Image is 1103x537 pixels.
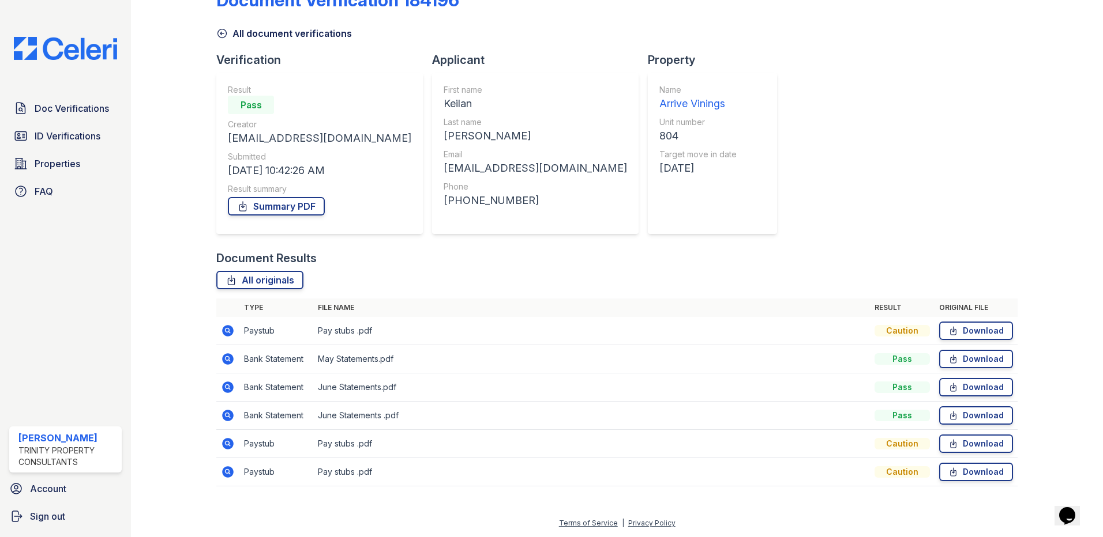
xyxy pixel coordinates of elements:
[30,509,65,523] span: Sign out
[313,317,870,345] td: Pay stubs .pdf
[444,192,627,209] div: [PHONE_NUMBER]
[939,378,1013,396] a: Download
[18,431,117,445] div: [PERSON_NAME]
[659,84,737,112] a: Name Arrive Vinings
[939,406,1013,425] a: Download
[228,119,411,130] div: Creator
[9,180,122,203] a: FAQ
[239,345,313,373] td: Bank Statement
[444,96,627,112] div: Keilan
[216,271,303,289] a: All originals
[870,298,935,317] th: Result
[228,197,325,215] a: Summary PDF
[432,52,648,68] div: Applicant
[239,298,313,317] th: Type
[30,482,66,496] span: Account
[622,519,624,527] div: |
[5,37,126,60] img: CE_Logo_Blue-a8612792a0a2168367f1c8372b55b34899dd931a85d93a1a3d3e32e68fde9ad4.png
[228,130,411,146] div: [EMAIL_ADDRESS][DOMAIN_NAME]
[935,298,1018,317] th: Original file
[9,124,122,148] a: ID Verifications
[239,458,313,486] td: Paystub
[628,519,676,527] a: Privacy Policy
[444,116,627,128] div: Last name
[5,505,126,528] a: Sign out
[444,128,627,144] div: [PERSON_NAME]
[875,438,930,449] div: Caution
[313,298,870,317] th: File name
[659,84,737,96] div: Name
[35,129,100,143] span: ID Verifications
[35,184,53,198] span: FAQ
[313,345,870,373] td: May Statements.pdf
[216,250,317,266] div: Document Results
[216,52,432,68] div: Verification
[444,149,627,160] div: Email
[559,519,618,527] a: Terms of Service
[9,97,122,120] a: Doc Verifications
[239,373,313,402] td: Bank Statement
[35,157,80,171] span: Properties
[313,402,870,430] td: June Statements .pdf
[239,430,313,458] td: Paystub
[659,116,737,128] div: Unit number
[228,162,411,179] div: [DATE] 10:42:26 AM
[659,160,737,176] div: [DATE]
[939,463,1013,481] a: Download
[239,317,313,345] td: Paystub
[216,27,352,40] a: All document verifications
[875,325,930,336] div: Caution
[228,151,411,162] div: Submitted
[444,160,627,176] div: [EMAIL_ADDRESS][DOMAIN_NAME]
[239,402,313,430] td: Bank Statement
[939,322,1013,340] a: Download
[659,149,737,160] div: Target move in date
[875,381,930,393] div: Pass
[875,410,930,421] div: Pass
[228,84,411,96] div: Result
[9,152,122,175] a: Properties
[659,128,737,144] div: 804
[939,350,1013,368] a: Download
[648,52,786,68] div: Property
[875,466,930,478] div: Caution
[35,101,109,115] span: Doc Verifications
[313,458,870,486] td: Pay stubs .pdf
[444,84,627,96] div: First name
[5,477,126,500] a: Account
[313,430,870,458] td: Pay stubs .pdf
[444,181,627,192] div: Phone
[228,183,411,195] div: Result summary
[18,445,117,468] div: Trinity Property Consultants
[313,373,870,402] td: June Statements.pdf
[659,96,737,112] div: Arrive Vinings
[228,96,274,114] div: Pass
[1055,491,1091,525] iframe: chat widget
[939,434,1013,453] a: Download
[875,353,930,365] div: Pass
